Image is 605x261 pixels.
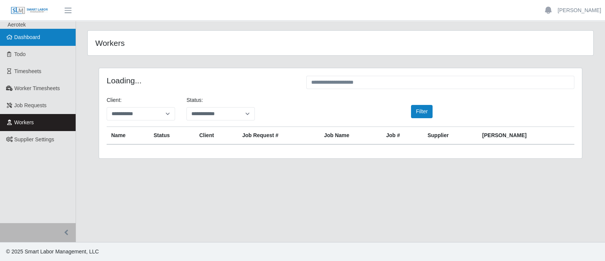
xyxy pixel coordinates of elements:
a: [PERSON_NAME] [558,6,601,14]
h4: Loading... [107,76,295,85]
span: Supplier Settings [14,136,54,142]
span: Todo [14,51,26,57]
th: [PERSON_NAME] [478,127,574,145]
th: Status [149,127,195,145]
span: Aerotek [8,22,26,28]
th: Job # [382,127,423,145]
th: Job Name [320,127,382,145]
span: Workers [14,119,34,125]
img: SLM Logo [11,6,48,15]
th: Client [195,127,238,145]
span: Worker Timesheets [14,85,60,91]
th: Job Request # [238,127,320,145]
label: Client: [107,96,122,104]
h4: Workers [95,38,293,48]
span: Timesheets [14,68,42,74]
button: Filter [411,105,433,118]
th: Supplier [423,127,478,145]
span: Dashboard [14,34,40,40]
span: © 2025 Smart Labor Management, LLC [6,248,99,255]
label: Status: [186,96,203,104]
span: Job Requests [14,102,47,108]
th: Name [107,127,149,145]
